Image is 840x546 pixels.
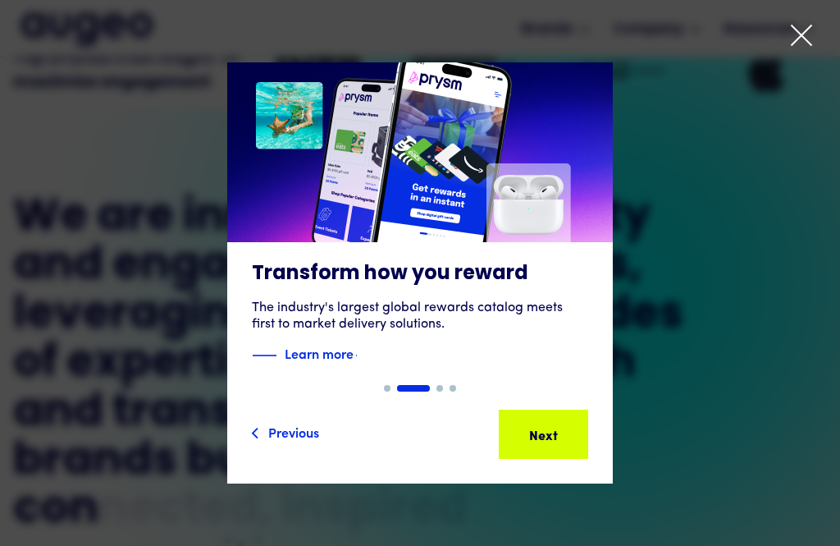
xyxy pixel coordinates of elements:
[436,385,443,392] div: Show slide 3 of 4
[268,422,319,442] div: Previous
[285,344,354,362] strong: Learn more
[384,385,390,392] div: Show slide 1 of 4
[252,346,276,365] img: Blue decorative line
[450,385,456,392] div: Show slide 4 of 4
[397,385,430,392] div: Show slide 2 of 4
[252,300,588,333] div: The industry's largest global rewards catalog meets first to market delivery solutions.
[499,410,588,459] a: Next
[252,262,588,287] h3: Transform how you reward
[227,62,613,385] a: Transform how you rewardThe industry's largest global rewards catalog meets first to market deliv...
[355,346,380,365] img: Blue text arrow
